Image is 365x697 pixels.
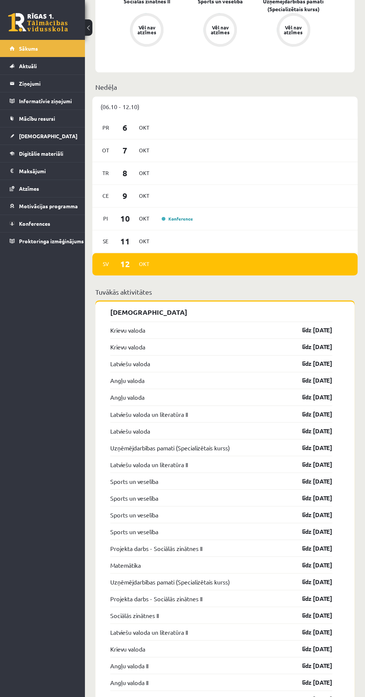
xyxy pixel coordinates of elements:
[289,627,332,636] a: līdz [DATE]
[19,185,39,192] span: Atzīmes
[114,212,137,225] span: 10
[10,162,76,180] a: Maksājumi
[110,342,145,351] a: Krievu valoda
[110,13,184,48] a: Vēl nav atzīmes
[289,393,332,402] a: līdz [DATE]
[114,235,137,247] span: 11
[136,145,152,156] span: Okt
[257,13,330,48] a: Vēl nav atzīmes
[98,122,114,133] span: Pr
[110,611,159,620] a: Sociālās zinātnes II
[10,145,76,162] a: Digitālie materiāli
[95,287,355,297] p: Tuvākās aktivitātes
[10,40,76,57] a: Sākums
[289,661,332,670] a: līdz [DATE]
[136,235,152,247] span: Okt
[289,460,332,469] a: līdz [DATE]
[289,544,332,552] a: līdz [DATE]
[289,493,332,502] a: līdz [DATE]
[98,167,114,179] span: Tr
[136,258,152,270] span: Okt
[98,235,114,247] span: Se
[10,127,76,145] a: [DEMOGRAPHIC_DATA]
[10,232,76,250] a: Proktoringa izmēģinājums
[10,110,76,127] a: Mācību resursi
[136,167,152,179] span: Okt
[289,359,332,368] a: līdz [DATE]
[136,25,157,35] div: Vēl nav atzīmes
[98,213,114,224] span: Pi
[110,493,158,502] a: Sports un veselība
[289,594,332,603] a: līdz [DATE]
[10,92,76,110] a: Informatīvie ziņojumi
[110,594,202,603] a: Projekta darbs - Sociālās zinātnes II
[19,162,76,180] legend: Maksājumi
[19,220,50,227] span: Konferences
[289,611,332,620] a: līdz [DATE]
[110,443,230,452] a: Uzņēmējdarbības pamati (Specializētais kurss)
[110,560,141,569] a: Matemātika
[136,213,152,224] span: Okt
[110,426,150,435] a: Latviešu valoda
[114,258,137,270] span: 12
[289,443,332,452] a: līdz [DATE]
[136,122,152,133] span: Okt
[110,527,158,536] a: Sports un veselība
[289,376,332,385] a: līdz [DATE]
[289,409,332,418] a: līdz [DATE]
[110,359,150,368] a: Latviešu valoda
[110,460,188,469] a: Latviešu valoda un literatūra II
[184,13,257,48] a: Vēl nav atzīmes
[98,145,114,156] span: Ot
[162,216,193,222] a: Konference
[10,215,76,232] a: Konferences
[19,45,38,52] span: Sākums
[110,544,202,552] a: Projekta darbs - Sociālās zinātnes II
[110,678,148,687] a: Angļu valoda II
[110,627,188,636] a: Latviešu valoda un literatūra II
[114,190,137,202] span: 9
[110,577,230,586] a: Uzņēmējdarbības pamati (Specializētais kurss)
[289,527,332,536] a: līdz [DATE]
[98,190,114,202] span: Ce
[10,197,76,215] a: Motivācijas programma
[19,150,63,157] span: Digitālie materiāli
[289,476,332,485] a: līdz [DATE]
[19,75,76,92] legend: Ziņojumi
[136,190,152,202] span: Okt
[114,121,137,134] span: 6
[110,661,148,670] a: Angļu valoda II
[114,167,137,179] span: 8
[110,476,158,485] a: Sports un veselība
[210,25,231,35] div: Vēl nav atzīmes
[19,133,77,139] span: [DEMOGRAPHIC_DATA]
[92,96,358,117] div: (06.10 - 12.10)
[289,510,332,519] a: līdz [DATE]
[19,238,84,244] span: Proktoringa izmēģinājums
[114,144,137,156] span: 7
[289,678,332,687] a: līdz [DATE]
[289,560,332,569] a: līdz [DATE]
[289,342,332,351] a: līdz [DATE]
[19,203,78,209] span: Motivācijas programma
[110,307,332,317] p: [DEMOGRAPHIC_DATA]
[289,426,332,435] a: līdz [DATE]
[19,63,37,69] span: Aktuāli
[19,115,55,122] span: Mācību resursi
[98,258,114,270] span: Sv
[110,409,188,418] a: Latviešu valoda un literatūra II
[110,326,145,335] a: Krievu valoda
[10,75,76,92] a: Ziņojumi
[289,644,332,653] a: līdz [DATE]
[110,644,145,653] a: Krievu valoda
[10,180,76,197] a: Atzīmes
[110,393,145,402] a: Angļu valoda
[8,13,68,32] a: Rīgas 1. Tālmācības vidusskola
[283,25,304,35] div: Vēl nav atzīmes
[95,82,355,92] p: Nedēļa
[110,510,158,519] a: Sports un veselība
[289,326,332,335] a: līdz [DATE]
[110,376,145,385] a: Angļu valoda
[10,57,76,75] a: Aktuāli
[289,577,332,586] a: līdz [DATE]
